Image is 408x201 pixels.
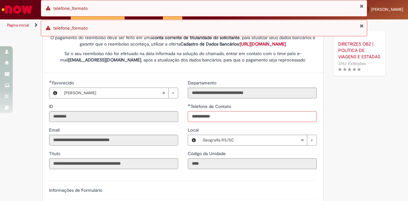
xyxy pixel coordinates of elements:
[49,158,178,169] input: Título
[1,3,33,16] img: ServiceNow
[188,158,317,169] input: Código da Unidade
[49,151,62,156] span: Somente leitura - Título
[371,7,403,12] span: [PERSON_NAME]
[49,34,317,47] p: O pagamento do reembolso deve ser feito em uma , para atualizar seus dados bancários e garantir q...
[188,150,227,157] label: Somente leitura - Código da Unidade
[159,88,168,98] abbr: Limpar campo Favorecido
[49,103,55,110] label: Somente leitura - ID
[7,23,29,28] a: Página inicial
[49,88,61,98] button: Favorecido, Visualizar este registro Nelson Castro Ferreira
[188,151,227,156] span: Somente leitura - Código da Unidade
[188,111,317,122] input: Telefone de Contato
[188,104,191,106] span: Obrigatório Preenchido
[188,135,200,145] button: Local, Visualizar este registro Geografia RS/SC
[68,57,141,63] strong: [EMAIL_ADDRESS][DOMAIN_NAME]
[49,111,178,122] input: ID
[297,135,307,145] abbr: Limpar campo Local
[240,41,286,47] a: [URL][DOMAIN_NAME]
[53,5,88,11] span: telefone_formato
[367,59,371,68] span: •
[360,4,364,9] button: Fechar Notificação
[49,135,178,146] input: Email
[338,61,366,66] span: 3762 Exibições
[152,35,240,40] strong: conta corrente de titularidade do solicitante
[200,135,317,145] a: Geografia RS/SCLimpar campo Local
[61,88,178,98] a: [PERSON_NAME]Limpar campo Favorecido
[188,80,218,86] label: Somente leitura - Departamento
[338,41,381,60] a: DIRETRIZES OBZ | POLÍTICA DE VIAGENS E ESTADAS
[49,150,62,157] label: Somente leitura - Título
[53,25,88,31] span: telefone_formato
[49,104,55,109] span: Somente leitura - ID
[191,104,232,109] span: Telefone de Contato
[180,41,286,47] strong: Cadastro de Dados Bancários:
[49,80,52,83] span: Obrigatório Preenchido
[203,135,301,145] span: Geografia RS/SC
[52,80,75,86] span: Necessários - Favorecido
[360,23,364,28] button: Fechar Notificação
[64,88,162,98] span: [PERSON_NAME]
[49,50,317,63] p: Se o seu reembolso não for efetuado na data informada na solução do chamado, entrar em contato co...
[49,127,61,133] label: Somente leitura - Email
[188,88,317,98] input: Departamento
[188,127,200,133] span: Local
[5,19,267,31] ul: Trilhas de página
[49,187,102,193] label: Informações de Formulário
